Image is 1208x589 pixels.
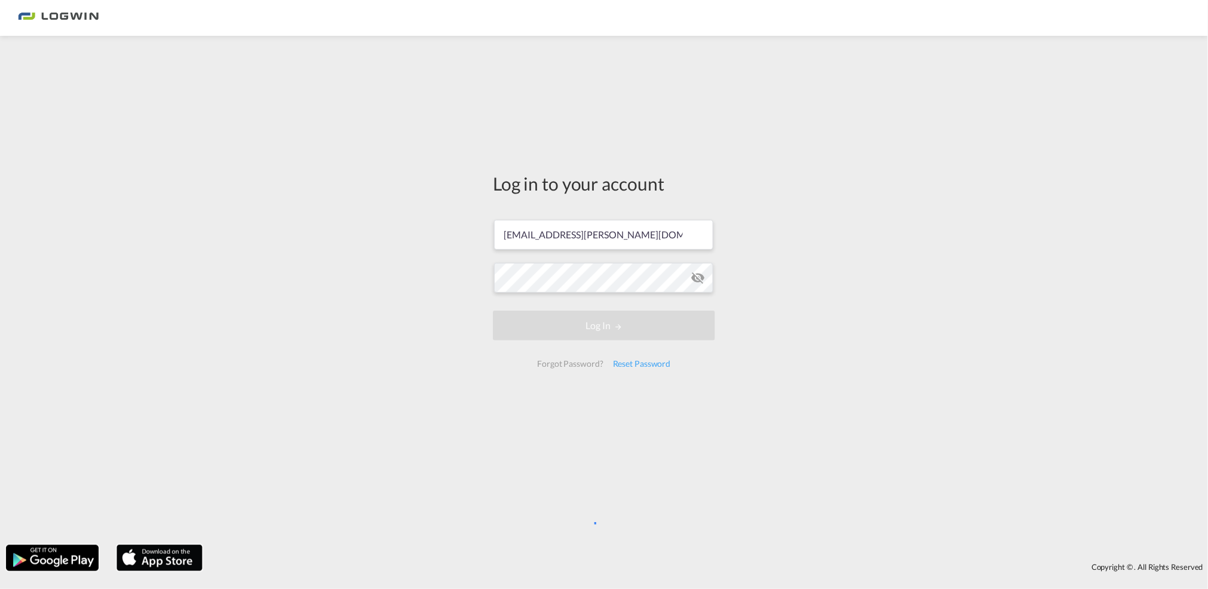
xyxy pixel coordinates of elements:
div: Reset Password [608,353,676,375]
div: Forgot Password? [532,353,608,375]
md-icon: icon-eye-off [691,271,705,285]
div: Log in to your account [493,171,715,196]
div: Copyright © . All Rights Reserved [209,557,1208,577]
img: 2761ae10d95411efa20a1f5e0282d2d7.png [18,5,99,32]
img: apple.png [115,544,204,572]
input: Enter email/phone number [494,220,713,250]
button: LOGIN [493,311,715,340]
img: google.png [5,544,100,572]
